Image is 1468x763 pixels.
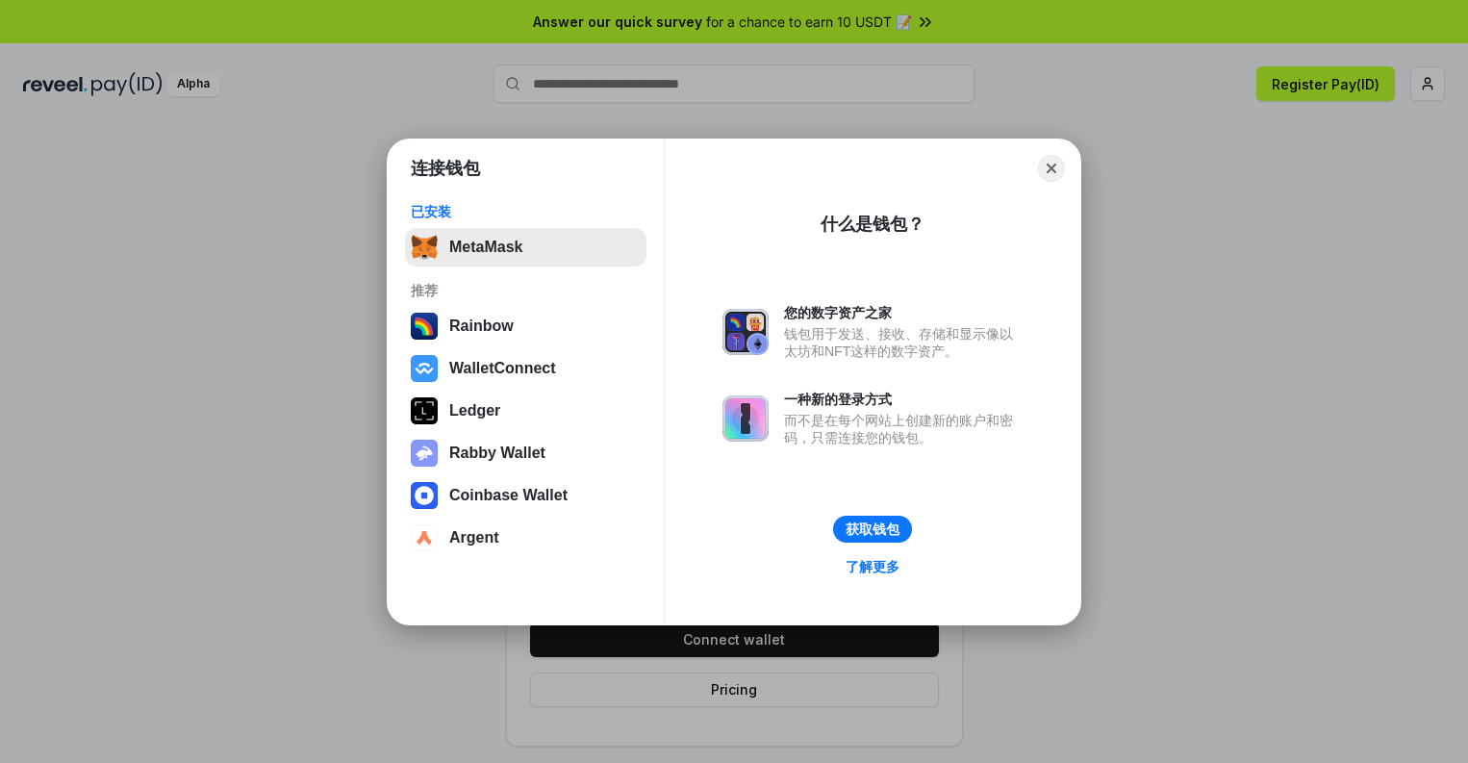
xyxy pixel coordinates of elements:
div: 什么是钱包？ [821,213,924,236]
img: svg+xml,%3Csvg%20xmlns%3D%22http%3A%2F%2Fwww.w3.org%2F2000%2Fsvg%22%20fill%3D%22none%22%20viewBox... [411,440,438,467]
img: svg+xml,%3Csvg%20xmlns%3D%22http%3A%2F%2Fwww.w3.org%2F2000%2Fsvg%22%20width%3D%2228%22%20height%3... [411,397,438,424]
img: svg+xml,%3Csvg%20xmlns%3D%22http%3A%2F%2Fwww.w3.org%2F2000%2Fsvg%22%20fill%3D%22none%22%20viewBox... [722,309,769,355]
button: Rabby Wallet [405,434,646,472]
div: Argent [449,529,499,547]
div: WalletConnect [449,360,556,377]
div: 钱包用于发送、接收、存储和显示像以太坊和NFT这样的数字资产。 [784,325,1023,360]
img: svg+xml,%3Csvg%20width%3D%2228%22%20height%3D%2228%22%20viewBox%3D%220%200%2028%2028%22%20fill%3D... [411,482,438,509]
h1: 连接钱包 [411,157,480,180]
div: 了解更多 [846,558,899,575]
button: Argent [405,519,646,557]
button: 获取钱包 [833,516,912,543]
button: Coinbase Wallet [405,476,646,515]
div: 获取钱包 [846,521,899,538]
img: svg+xml,%3Csvg%20width%3D%2228%22%20height%3D%2228%22%20viewBox%3D%220%200%2028%2028%22%20fill%3D... [411,355,438,382]
button: Ledger [405,392,646,430]
a: 了解更多 [834,554,911,579]
div: Coinbase Wallet [449,487,568,504]
img: svg+xml,%3Csvg%20width%3D%2228%22%20height%3D%2228%22%20viewBox%3D%220%200%2028%2028%22%20fill%3D... [411,524,438,551]
div: 已安装 [411,203,641,220]
img: svg+xml,%3Csvg%20xmlns%3D%22http%3A%2F%2Fwww.w3.org%2F2000%2Fsvg%22%20fill%3D%22none%22%20viewBox... [722,395,769,442]
button: Rainbow [405,307,646,345]
div: Rabby Wallet [449,445,545,462]
img: svg+xml,%3Csvg%20fill%3D%22none%22%20height%3D%2233%22%20viewBox%3D%220%200%2035%2033%22%20width%... [411,234,438,261]
img: svg+xml,%3Csvg%20width%3D%22120%22%20height%3D%22120%22%20viewBox%3D%220%200%20120%20120%22%20fil... [411,313,438,340]
div: Rainbow [449,318,514,335]
button: WalletConnect [405,349,646,388]
div: 您的数字资产之家 [784,304,1023,321]
button: MetaMask [405,228,646,267]
div: MetaMask [449,239,522,256]
div: Ledger [449,402,500,420]
div: 一种新的登录方式 [784,391,1023,408]
div: 推荐 [411,282,641,299]
button: Close [1038,155,1065,182]
div: 而不是在每个网站上创建新的账户和密码，只需连接您的钱包。 [784,412,1023,446]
